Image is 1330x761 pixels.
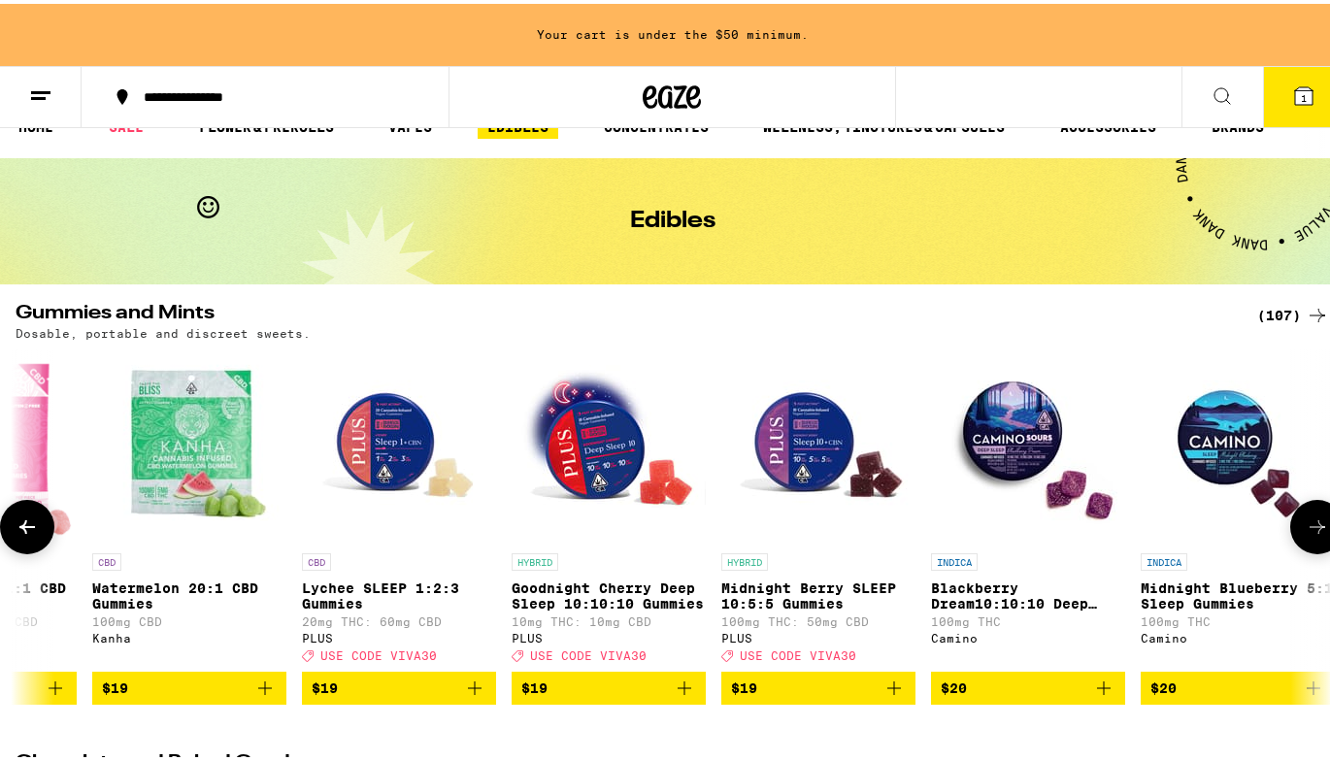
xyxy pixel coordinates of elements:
[1301,88,1307,100] span: 1
[16,300,1234,323] h2: Gummies and Mints
[721,612,915,624] p: 100mg THC: 50mg CBD
[931,346,1125,540] img: Camino - Blackberry Dream10:10:10 Deep Sleep Gummies
[512,549,558,567] p: HYBRID
[512,628,706,641] div: PLUS
[512,577,706,608] p: Goodnight Cherry Deep Sleep 10:10:10 Gummies
[92,577,286,608] p: Watermelon 20:1 CBD Gummies
[931,346,1125,668] a: Open page for Blackberry Dream10:10:10 Deep Sleep Gummies from Camino
[721,346,915,540] img: PLUS - Midnight Berry SLEEP 10:5:5 Gummies
[530,645,647,658] span: USE CODE VIVA30
[512,346,706,668] a: Open page for Goodnight Cherry Deep Sleep 10:10:10 Gummies from PLUS
[721,577,915,608] p: Midnight Berry SLEEP 10:5:5 Gummies
[302,577,496,608] p: Lychee SLEEP 1:2:3 Gummies
[92,346,286,668] a: Open page for Watermelon 20:1 CBD Gummies from Kanha
[512,668,706,701] button: Add to bag
[16,323,311,336] p: Dosable, portable and discreet sweets.
[931,577,1125,608] p: Blackberry Dream10:10:10 Deep Sleep Gummies
[521,677,548,692] span: $19
[740,645,856,658] span: USE CODE VIVA30
[931,628,1125,641] div: Camino
[1257,300,1329,323] a: (107)
[92,346,286,540] img: Kanha - Watermelon 20:1 CBD Gummies
[931,668,1125,701] button: Add to bag
[731,677,757,692] span: $19
[12,14,140,29] span: Hi. Need any help?
[302,346,496,668] a: Open page for Lychee SLEEP 1:2:3 Gummies from PLUS
[302,549,331,567] p: CBD
[931,549,978,567] p: INDICA
[302,346,496,540] img: PLUS - Lychee SLEEP 1:2:3 Gummies
[320,645,437,658] span: USE CODE VIVA30
[1141,549,1187,567] p: INDICA
[92,668,286,701] button: Add to bag
[931,612,1125,624] p: 100mg THC
[1150,677,1177,692] span: $20
[721,346,915,668] a: Open page for Midnight Berry SLEEP 10:5:5 Gummies from PLUS
[630,206,715,229] h1: Edibles
[941,677,967,692] span: $20
[312,677,338,692] span: $19
[721,668,915,701] button: Add to bag
[302,668,496,701] button: Add to bag
[302,628,496,641] div: PLUS
[92,612,286,624] p: 100mg CBD
[512,346,706,540] img: PLUS - Goodnight Cherry Deep Sleep 10:10:10 Gummies
[92,628,286,641] div: Kanha
[92,549,121,567] p: CBD
[102,677,128,692] span: $19
[512,612,706,624] p: 10mg THC: 10mg CBD
[721,549,768,567] p: HYBRID
[721,628,915,641] div: PLUS
[302,612,496,624] p: 20mg THC: 60mg CBD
